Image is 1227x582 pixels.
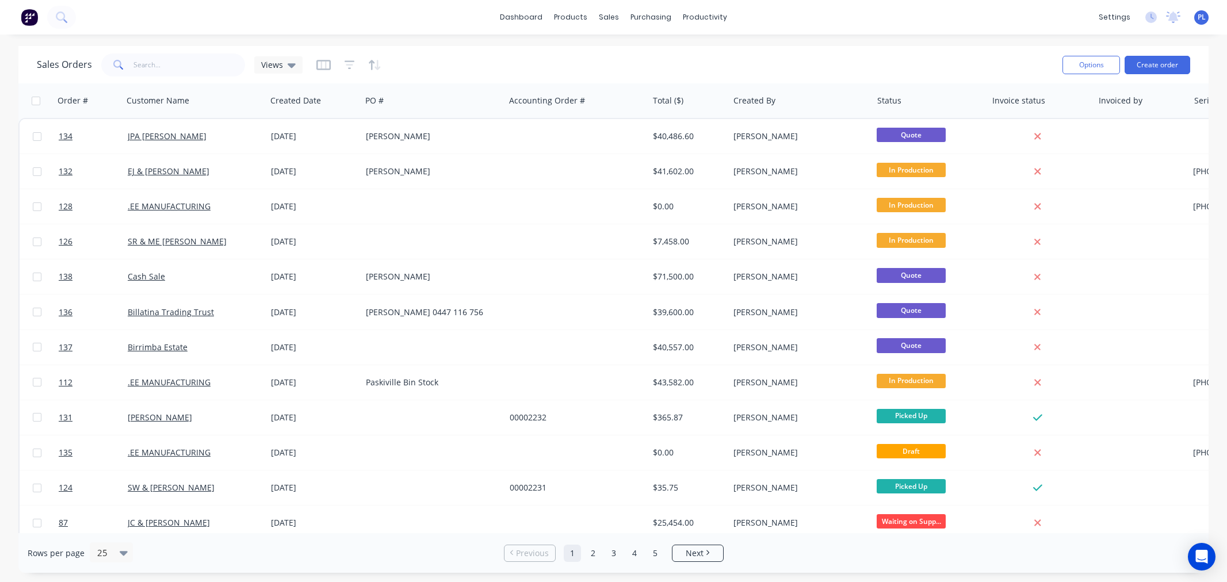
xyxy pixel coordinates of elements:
[992,95,1045,106] div: Invoice status
[733,271,861,282] div: [PERSON_NAME]
[59,307,72,318] span: 136
[494,9,548,26] a: dashboard
[271,342,357,353] div: [DATE]
[271,201,357,212] div: [DATE]
[653,342,721,353] div: $40,557.00
[59,517,68,529] span: 87
[128,131,207,141] a: JPA [PERSON_NAME]
[1062,56,1120,74] button: Options
[733,95,775,106] div: Created By
[625,9,677,26] div: purchasing
[59,154,128,189] a: 132
[59,447,72,458] span: 135
[271,131,357,142] div: [DATE]
[59,259,128,294] a: 138
[510,412,637,423] div: 00002232
[877,163,946,177] span: In Production
[59,470,128,505] a: 124
[548,9,593,26] div: products
[133,53,246,76] input: Search...
[509,95,585,106] div: Accounting Order #
[672,547,723,559] a: Next page
[877,198,946,212] span: In Production
[59,201,72,212] span: 128
[733,201,861,212] div: [PERSON_NAME]
[564,545,581,562] a: Page 1 is your current page
[733,482,861,493] div: [PERSON_NAME]
[128,307,214,317] a: Billatina Trading Trust
[653,307,721,318] div: $39,600.00
[128,201,211,212] a: .EE MANUFACTURING
[733,307,861,318] div: [PERSON_NAME]
[366,307,494,318] div: [PERSON_NAME] 0447 116 756
[733,236,861,247] div: [PERSON_NAME]
[261,59,283,71] span: Views
[877,268,946,282] span: Quote
[59,166,72,177] span: 132
[59,506,128,540] a: 87
[37,59,92,70] h1: Sales Orders
[653,482,721,493] div: $35.75
[647,545,664,562] a: Page 5
[366,131,494,142] div: [PERSON_NAME]
[366,377,494,388] div: Paskiville Bin Stock
[271,517,357,529] div: [DATE]
[271,166,357,177] div: [DATE]
[877,338,946,353] span: Quote
[877,514,946,529] span: Waiting on Supp...
[128,342,188,353] a: Birrimba Estate
[128,517,210,528] a: JC & [PERSON_NAME]
[510,482,637,493] div: 00002231
[59,119,128,154] a: 134
[271,236,357,247] div: [DATE]
[271,412,357,423] div: [DATE]
[59,365,128,400] a: 112
[877,444,946,458] span: Draft
[677,9,733,26] div: productivity
[1198,12,1206,22] span: PL
[128,447,211,458] a: .EE MANUFACTURING
[271,307,357,318] div: [DATE]
[584,545,602,562] a: Page 2
[128,482,215,493] a: SW & [PERSON_NAME]
[593,9,625,26] div: sales
[59,330,128,365] a: 137
[59,224,128,259] a: 126
[733,342,861,353] div: [PERSON_NAME]
[59,236,72,247] span: 126
[59,342,72,353] span: 137
[733,447,861,458] div: [PERSON_NAME]
[653,271,721,282] div: $71,500.00
[271,447,357,458] div: [DATE]
[605,545,622,562] a: Page 3
[271,482,357,493] div: [DATE]
[653,517,721,529] div: $25,454.00
[653,236,721,247] div: $7,458.00
[59,131,72,142] span: 134
[686,547,704,559] span: Next
[366,166,494,177] div: [PERSON_NAME]
[366,271,494,282] div: [PERSON_NAME]
[653,166,721,177] div: $41,602.00
[877,303,946,317] span: Quote
[59,295,128,330] a: 136
[128,271,165,282] a: Cash Sale
[1093,9,1136,26] div: settings
[59,435,128,470] a: 135
[877,409,946,423] span: Picked Up
[499,545,728,562] ul: Pagination
[365,95,384,106] div: PO #
[653,412,721,423] div: $365.87
[128,412,192,423] a: [PERSON_NAME]
[653,201,721,212] div: $0.00
[504,547,555,559] a: Previous page
[1125,56,1190,74] button: Create order
[21,9,38,26] img: Factory
[128,377,211,388] a: .EE MANUFACTURING
[128,236,227,247] a: SR & ME [PERSON_NAME]
[653,447,721,458] div: $0.00
[271,377,357,388] div: [DATE]
[877,374,946,388] span: In Production
[733,412,861,423] div: [PERSON_NAME]
[1188,543,1215,570] div: Open Intercom Messenger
